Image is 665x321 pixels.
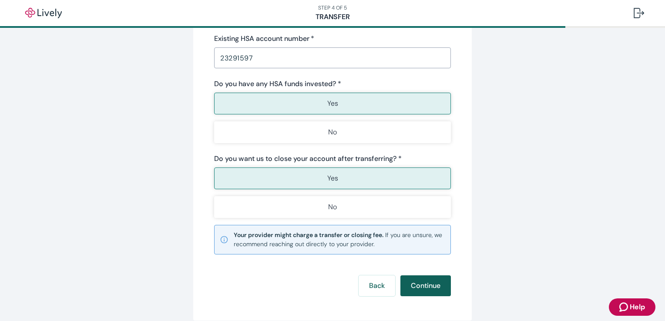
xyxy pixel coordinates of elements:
strong: Your provider might charge a transfer or closing fee. [234,231,383,239]
p: No [328,127,337,137]
button: Log out [627,3,651,23]
p: Yes [327,173,338,184]
p: No [328,202,337,212]
button: No [214,196,451,218]
button: Continue [400,275,451,296]
button: No [214,121,451,143]
button: Yes [214,93,451,114]
label: Existing HSA account number [214,33,314,44]
p: Yes [327,98,338,109]
label: Do you have any HSA funds invested? * [214,79,341,89]
img: Lively [19,8,68,18]
button: Zendesk support iconHelp [609,298,655,316]
button: Yes [214,167,451,189]
label: Do you want us to close your account after transferring? * [214,154,402,164]
span: Help [630,302,645,312]
svg: Zendesk support icon [619,302,630,312]
button: Back [359,275,395,296]
small: If you are unsure, we recommend reaching out directly to your provider. [234,231,445,249]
